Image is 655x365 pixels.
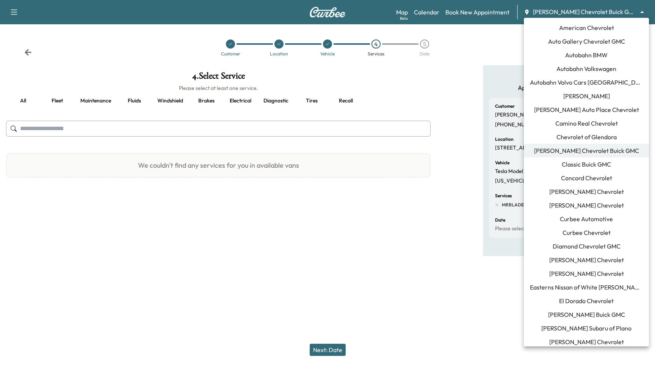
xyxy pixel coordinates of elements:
span: Diamond Chevrolet GMC [553,242,621,251]
span: [PERSON_NAME] Auto Place Chevrolet [534,105,639,114]
span: [PERSON_NAME] Chevrolet [549,337,624,346]
span: [PERSON_NAME] Chevrolet [549,255,624,264]
span: El Dorado Chevrolet [559,296,614,305]
span: [PERSON_NAME] Subaru of Plano [541,324,631,333]
span: Autobahn Volvo Cars [GEOGRAPHIC_DATA] [530,78,643,87]
span: [PERSON_NAME] Chevrolet Buick GMC [534,146,639,155]
span: Classic Buick GMC [562,160,611,169]
span: Concord Chevrolet [561,173,612,182]
span: Auto Gallery Chevrolet GMC [548,37,625,46]
span: Curbee Chevrolet [563,228,611,237]
span: Easterns Nissan of White [PERSON_NAME] [530,283,643,292]
span: [PERSON_NAME] Chevrolet [549,269,624,278]
span: Autobahn BMW [565,50,608,60]
span: [PERSON_NAME] Chevrolet [549,201,624,210]
span: American Chevrolet [559,23,614,32]
span: [PERSON_NAME] Buick GMC [548,310,625,319]
span: Chevrolet of Glendora [556,132,617,142]
span: [PERSON_NAME] Chevrolet [549,187,624,196]
span: Curbee Automotive [560,214,613,223]
span: Autobahn Volkswagen [556,64,616,73]
span: Camino Real Chevrolet [555,119,618,128]
span: [PERSON_NAME] [563,91,610,101]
